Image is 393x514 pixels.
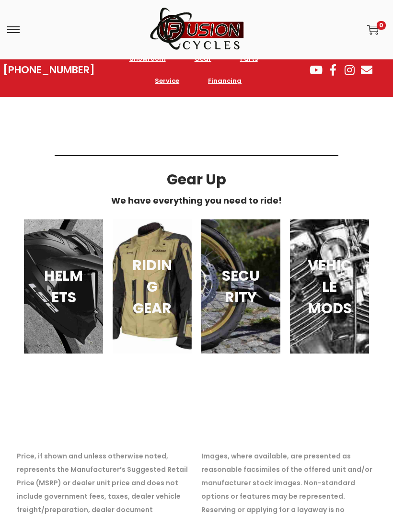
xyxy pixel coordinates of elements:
[218,265,264,308] h3: SECURITY
[307,254,352,319] h3: VEHICLE MODS
[41,265,86,308] h3: HELMETS
[19,172,374,187] h3: Gear Up
[367,24,379,35] a: 0
[19,196,374,205] h6: We have everything you need to ride!
[24,219,103,354] a: HELMETS
[201,219,280,354] a: SECURITY
[129,254,175,319] h3: RIDING GEAR
[3,63,95,77] a: [PHONE_NUMBER]
[113,219,192,354] a: RIDING GEAR
[290,219,369,354] a: VEHICLE MODS
[98,48,294,92] nav: Menu
[149,7,244,52] img: Woostify mobile logo
[198,70,251,92] a: Financing
[145,70,189,92] a: Service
